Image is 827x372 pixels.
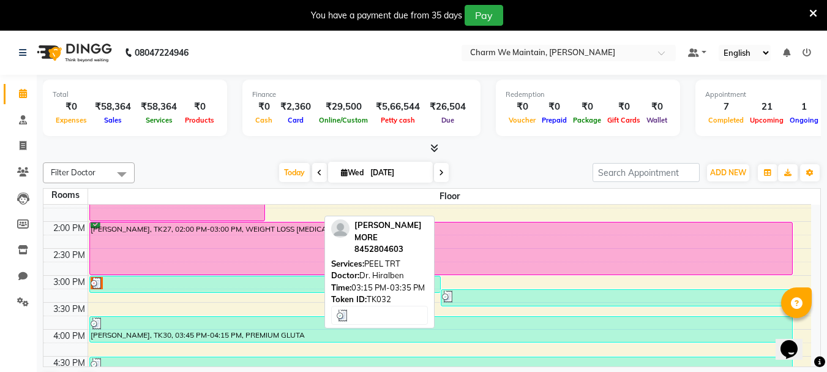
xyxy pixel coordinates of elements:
[604,100,643,114] div: ₹0
[90,317,793,342] div: [PERSON_NAME], TK30, 03:45 PM-04:15 PM, PREMIUM GLUTA
[53,116,90,124] span: Expenses
[252,89,471,100] div: Finance
[747,116,787,124] span: Upcoming
[787,100,821,114] div: 1
[705,100,747,114] div: 7
[90,222,793,275] div: [PERSON_NAME], TK27, 02:00 PM-03:00 PM, WEIGHT LOSS [MEDICAL_DATA]
[51,357,88,370] div: 4:30 PM
[53,89,217,100] div: Total
[776,323,815,360] iframe: chat widget
[136,100,182,114] div: ₹58,364
[465,5,503,26] button: Pay
[425,100,471,114] div: ₹26,504
[252,100,275,114] div: ₹0
[506,116,539,124] span: Voucher
[331,294,367,304] span: Token ID:
[438,116,457,124] span: Due
[539,116,570,124] span: Prepaid
[371,100,425,114] div: ₹5,66,544
[705,116,747,124] span: Completed
[285,116,307,124] span: Card
[51,222,88,235] div: 2:00 PM
[570,100,604,114] div: ₹0
[506,89,670,100] div: Redemption
[279,163,310,182] span: Today
[31,36,115,70] img: logo
[364,259,400,268] span: PEEL TRT
[747,100,787,114] div: 21
[252,116,275,124] span: Cash
[101,116,125,124] span: Sales
[182,100,217,114] div: ₹0
[90,276,441,292] div: [PERSON_NAME], TK22, 03:00 PM-03:20 PM, CLASSIC GLUTA
[143,116,176,124] span: Services
[51,276,88,289] div: 3:00 PM
[311,9,462,22] div: You have a payment due from 35 days
[643,116,670,124] span: Wallet
[506,100,539,114] div: ₹0
[51,330,88,343] div: 4:00 PM
[51,167,95,177] span: Filter Doctor
[787,116,821,124] span: Ongoing
[570,116,604,124] span: Package
[51,249,88,262] div: 2:30 PM
[710,168,746,177] span: ADD NEW
[367,164,428,182] input: 2025-09-03
[593,163,700,182] input: Search Appointment
[331,270,359,280] span: Doctor:
[539,100,570,114] div: ₹0
[604,116,643,124] span: Gift Cards
[441,290,792,306] div: [PERSON_NAME] MORE, TK32, 03:15 PM-03:35 PM, PEEL TRT
[182,116,217,124] span: Products
[316,100,371,114] div: ₹29,500
[51,303,88,316] div: 3:30 PM
[331,294,428,306] div: TK032
[135,36,189,70] b: 08047224946
[53,100,90,114] div: ₹0
[643,100,670,114] div: ₹0
[354,220,422,242] span: [PERSON_NAME] MORE
[331,283,351,292] span: Time:
[707,164,749,181] button: ADD NEW
[378,116,418,124] span: Petty cash
[331,270,428,282] div: Dr. Hiralben
[275,100,316,114] div: ₹2,360
[354,243,428,256] div: 8452804603
[338,168,367,177] span: Wed
[90,100,136,114] div: ₹58,364
[331,259,364,268] span: Services:
[316,116,371,124] span: Online/Custom
[43,189,88,202] div: Rooms
[331,282,428,294] div: 03:15 PM-03:35 PM
[331,219,350,238] img: profile
[88,189,812,204] span: Floor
